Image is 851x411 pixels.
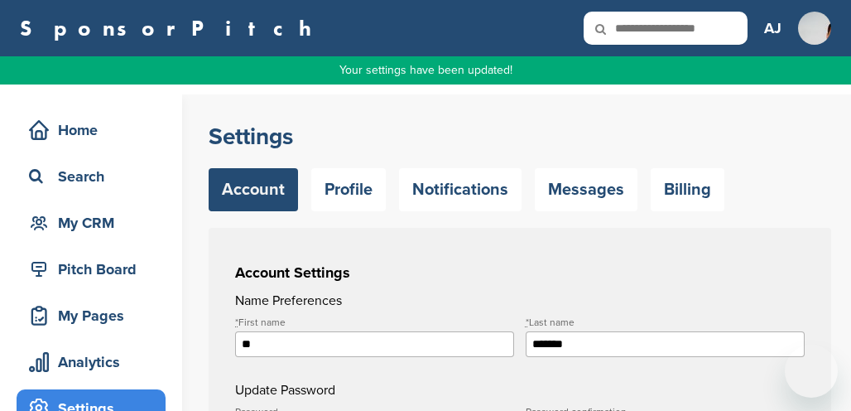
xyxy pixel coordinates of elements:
div: Search [25,162,166,191]
a: Profile [311,168,386,211]
div: Home [25,115,166,145]
label: First name [235,317,514,327]
abbr: required [235,317,238,328]
abbr: required [526,317,529,328]
a: Home [17,111,166,149]
a: Analytics [17,343,166,381]
a: Pitch Board [17,250,166,288]
a: AJ [764,10,781,46]
h4: Update Password [235,380,805,400]
a: Messages [535,168,637,211]
h3: Account Settings [235,261,805,284]
a: My Pages [17,297,166,335]
a: Search [17,157,166,196]
a: Billing [651,168,724,211]
div: Pitch Board [25,254,166,284]
h4: Name Preferences [235,291,805,311]
h2: Settings [209,122,831,152]
a: My CRM [17,204,166,242]
iframe: Button to launch messaging window [785,345,838,398]
a: SponsorPitch [20,17,322,39]
h3: AJ [764,17,781,40]
a: Account [209,168,298,211]
div: My Pages [25,301,166,331]
div: Analytics [25,347,166,377]
label: Last name [526,317,805,327]
div: My CRM [25,208,166,238]
a: Notifications [399,168,522,211]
